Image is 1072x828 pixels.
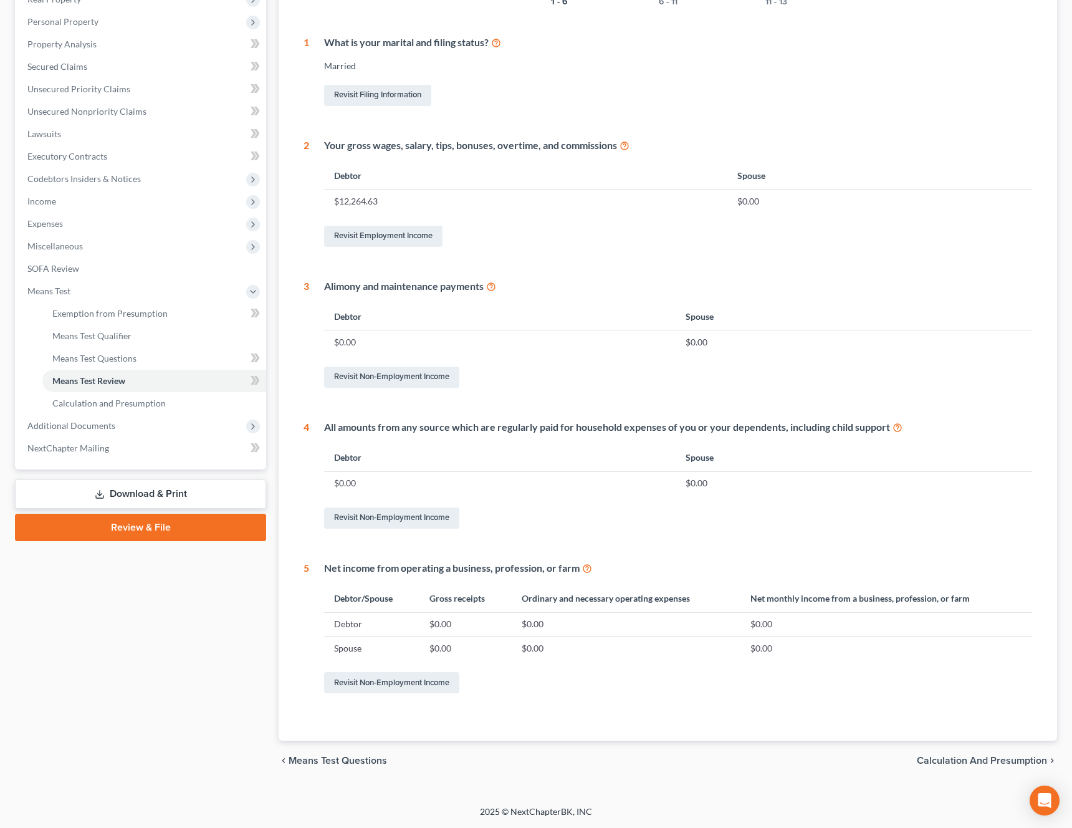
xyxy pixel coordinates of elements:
[17,100,266,123] a: Unsecured Nonpriority Claims
[17,258,266,280] a: SOFA Review
[740,637,1032,660] td: $0.00
[324,226,443,247] a: Revisit Employment Income
[512,612,741,636] td: $0.00
[324,561,1032,575] div: Net income from operating a business, profession, or farm
[324,612,419,636] td: Debtor
[42,302,266,325] a: Exemption from Presumption
[676,445,1032,471] th: Spouse
[27,263,79,274] span: SOFA Review
[324,445,676,471] th: Debtor
[727,162,1032,189] th: Spouse
[52,353,136,363] span: Means Test Questions
[676,330,1032,354] td: $0.00
[17,437,266,460] a: NextChapter Mailing
[304,138,309,249] div: 2
[27,39,97,49] span: Property Analysis
[324,279,1032,294] div: Alimony and maintenance payments
[324,162,727,189] th: Debtor
[740,585,1032,612] th: Net monthly income from a business, profession, or farm
[42,347,266,370] a: Means Test Questions
[181,806,891,828] div: 2025 © NextChapterBK, INC
[917,756,1057,766] button: Calculation and Presumption chevron_right
[917,756,1047,766] span: Calculation and Presumption
[324,637,419,660] td: Spouse
[676,471,1032,495] td: $0.00
[52,330,132,341] span: Means Test Qualifier
[17,145,266,168] a: Executory Contracts
[1030,786,1060,816] div: Open Intercom Messenger
[17,55,266,78] a: Secured Claims
[324,138,1032,153] div: Your gross wages, salary, tips, bonuses, overtime, and commissions
[324,471,676,495] td: $0.00
[304,279,309,390] div: 3
[324,585,419,612] th: Debtor/Spouse
[27,286,70,296] span: Means Test
[279,756,387,766] button: chevron_left Means Test Questions
[740,612,1032,636] td: $0.00
[324,190,727,213] td: $12,264.63
[324,672,459,693] a: Revisit Non-Employment Income
[324,420,1032,435] div: All amounts from any source which are regularly paid for household expenses of you or your depend...
[17,78,266,100] a: Unsecured Priority Claims
[419,637,511,660] td: $0.00
[42,392,266,415] a: Calculation and Presumption
[1047,756,1057,766] i: chevron_right
[324,304,676,330] th: Debtor
[42,370,266,392] a: Means Test Review
[279,756,289,766] i: chevron_left
[27,420,115,431] span: Additional Documents
[304,561,309,696] div: 5
[27,443,109,453] span: NextChapter Mailing
[27,218,63,229] span: Expenses
[15,479,266,509] a: Download & Print
[324,60,1032,72] div: Married
[27,16,98,27] span: Personal Property
[27,128,61,139] span: Lawsuits
[727,190,1032,213] td: $0.00
[512,585,741,612] th: Ordinary and necessary operating expenses
[304,36,309,108] div: 1
[27,151,107,161] span: Executory Contracts
[27,196,56,206] span: Income
[27,241,83,251] span: Miscellaneous
[15,514,266,541] a: Review & File
[289,756,387,766] span: Means Test Questions
[27,84,130,94] span: Unsecured Priority Claims
[52,375,125,386] span: Means Test Review
[676,304,1032,330] th: Spouse
[27,106,146,117] span: Unsecured Nonpriority Claims
[512,637,741,660] td: $0.00
[324,330,676,354] td: $0.00
[42,325,266,347] a: Means Test Qualifier
[419,585,511,612] th: Gross receipts
[324,508,459,529] a: Revisit Non-Employment Income
[52,308,168,319] span: Exemption from Presumption
[324,367,459,388] a: Revisit Non-Employment Income
[27,61,87,72] span: Secured Claims
[17,123,266,145] a: Lawsuits
[304,420,309,531] div: 4
[324,36,1032,50] div: What is your marital and filing status?
[419,612,511,636] td: $0.00
[27,173,141,184] span: Codebtors Insiders & Notices
[324,85,431,106] a: Revisit Filing Information
[17,33,266,55] a: Property Analysis
[52,398,166,408] span: Calculation and Presumption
